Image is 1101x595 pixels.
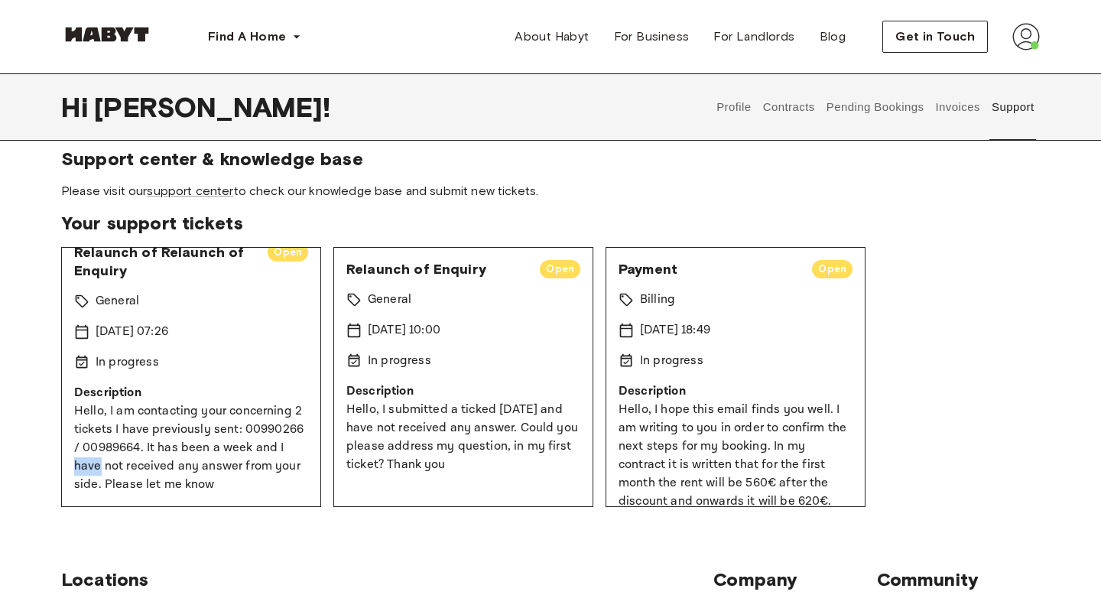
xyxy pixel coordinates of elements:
[147,184,233,198] a: support center
[713,568,876,591] span: Company
[877,568,1040,591] span: Community
[812,262,853,277] span: Open
[502,21,601,52] a: About Habyt
[96,353,159,372] p: In progress
[196,21,313,52] button: Find A Home
[346,382,580,401] p: Description
[807,21,859,52] a: Blog
[540,262,580,277] span: Open
[96,323,168,341] p: [DATE] 07:26
[61,183,1040,200] span: Please visit our to check our knowledge base and submit new tickets.
[761,73,817,141] button: Contracts
[368,291,411,309] p: General
[701,21,807,52] a: For Landlords
[820,28,846,46] span: Blog
[989,73,1036,141] button: Support
[96,292,139,311] p: General
[882,21,988,53] button: Get in Touch
[619,382,853,401] p: Description
[368,321,440,340] p: [DATE] 10:00
[895,28,975,46] span: Get in Touch
[268,245,308,260] span: Open
[74,243,255,280] span: Relaunch of Relaunch of Enquiry
[346,260,528,278] span: Relaunch of Enquiry
[61,212,1040,235] span: Your support tickets
[61,148,1040,171] span: Support center & knowledge base
[368,352,431,370] p: In progress
[74,402,308,494] p: Hello, I am contacting your concerning 2 tickets I have previously sent: 00990266 / 00989664. It ...
[208,28,286,46] span: Find A Home
[61,91,94,123] span: Hi
[713,28,794,46] span: For Landlords
[515,28,589,46] span: About Habyt
[61,27,153,42] img: Habyt
[614,28,690,46] span: For Business
[602,21,702,52] a: For Business
[94,91,330,123] span: [PERSON_NAME] !
[711,73,1040,141] div: user profile tabs
[640,321,710,340] p: [DATE] 18:49
[1012,23,1040,50] img: avatar
[934,73,982,141] button: Invoices
[61,568,713,591] span: Locations
[74,384,308,402] p: Description
[640,352,703,370] p: In progress
[640,291,675,309] p: Billing
[346,401,580,474] p: Hello, I submitted a ticked [DATE] and have not received any answer. Could you please address my ...
[619,260,800,278] span: Payment
[715,73,754,141] button: Profile
[824,73,926,141] button: Pending Bookings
